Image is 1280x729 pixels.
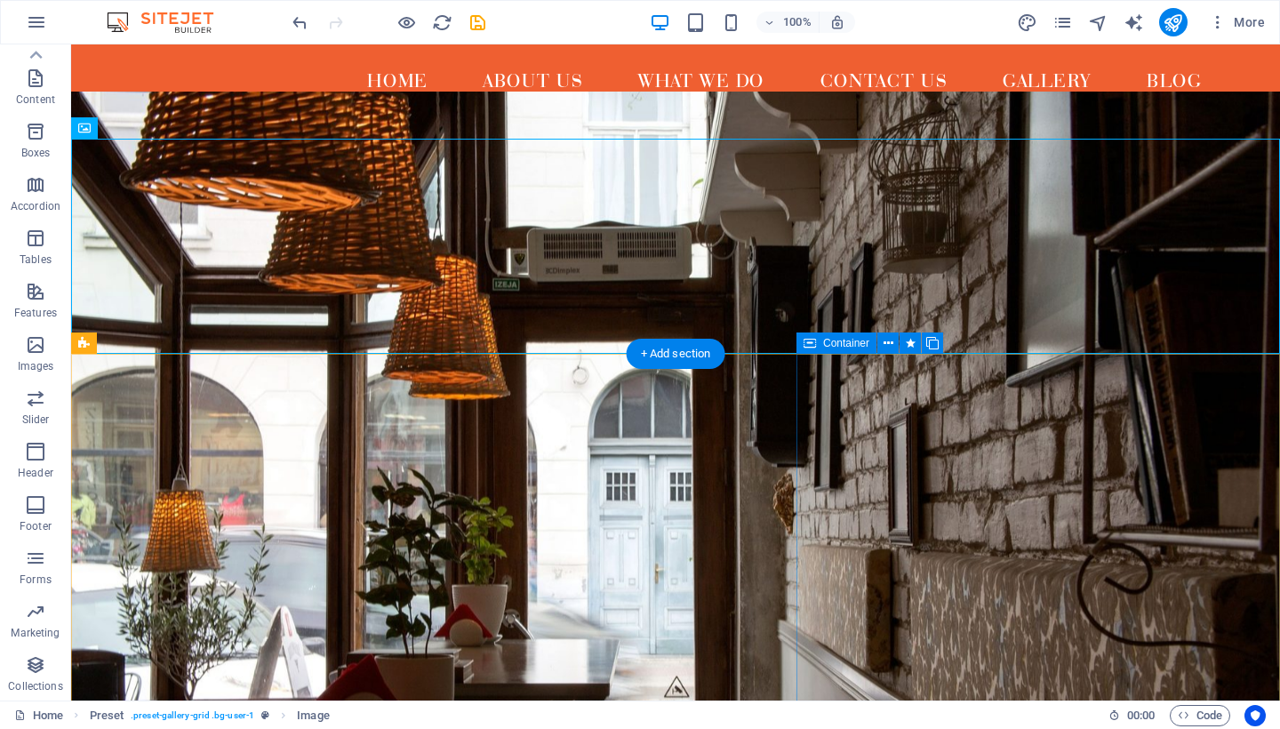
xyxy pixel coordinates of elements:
[1052,12,1073,33] i: Pages (Ctrl+Alt+S)
[90,705,330,726] nav: breadcrumb
[22,413,50,427] p: Slider
[289,12,310,33] button: undo
[18,359,54,373] p: Images
[21,146,51,160] p: Boxes
[431,12,452,33] button: reload
[756,12,820,33] button: 100%
[1127,705,1155,726] span: 00 00
[1170,705,1230,726] button: Code
[1124,12,1145,33] button: text_generator
[1140,709,1142,722] span: :
[467,12,488,33] button: save
[783,12,812,33] h6: 100%
[1159,8,1188,36] button: publish
[823,338,869,348] span: Container
[20,573,52,587] p: Forms
[1088,12,1108,33] i: Navigator
[11,626,60,640] p: Marketing
[1244,705,1266,726] button: Usercentrics
[11,199,60,213] p: Accordion
[1124,12,1144,33] i: AI Writer
[261,710,269,720] i: This element is a customizable preset
[1108,705,1156,726] h6: Session time
[90,705,124,726] span: Click to select. Double-click to edit
[1052,12,1074,33] button: pages
[102,12,236,33] img: Editor Logo
[14,306,57,320] p: Features
[1163,12,1183,33] i: Publish
[297,705,329,726] span: Click to select. Double-click to edit
[131,705,254,726] span: . preset-gallery-grid .bg-user-1
[1017,12,1038,33] button: design
[627,339,725,369] div: + Add section
[14,705,63,726] a: Click to cancel selection. Double-click to open Pages
[1202,8,1272,36] button: More
[20,519,52,533] p: Footer
[1088,12,1109,33] button: navigator
[16,92,55,107] p: Content
[1209,13,1265,31] span: More
[18,466,53,480] p: Header
[468,12,488,33] i: Save (Ctrl+S)
[829,14,845,30] i: On resize automatically adjust zoom level to fit chosen device.
[1178,705,1222,726] span: Code
[20,252,52,267] p: Tables
[432,12,452,33] i: Reload page
[290,12,310,33] i: Undo: Move elements (Ctrl+Z)
[1017,12,1037,33] i: Design (Ctrl+Alt+Y)
[8,679,62,693] p: Collections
